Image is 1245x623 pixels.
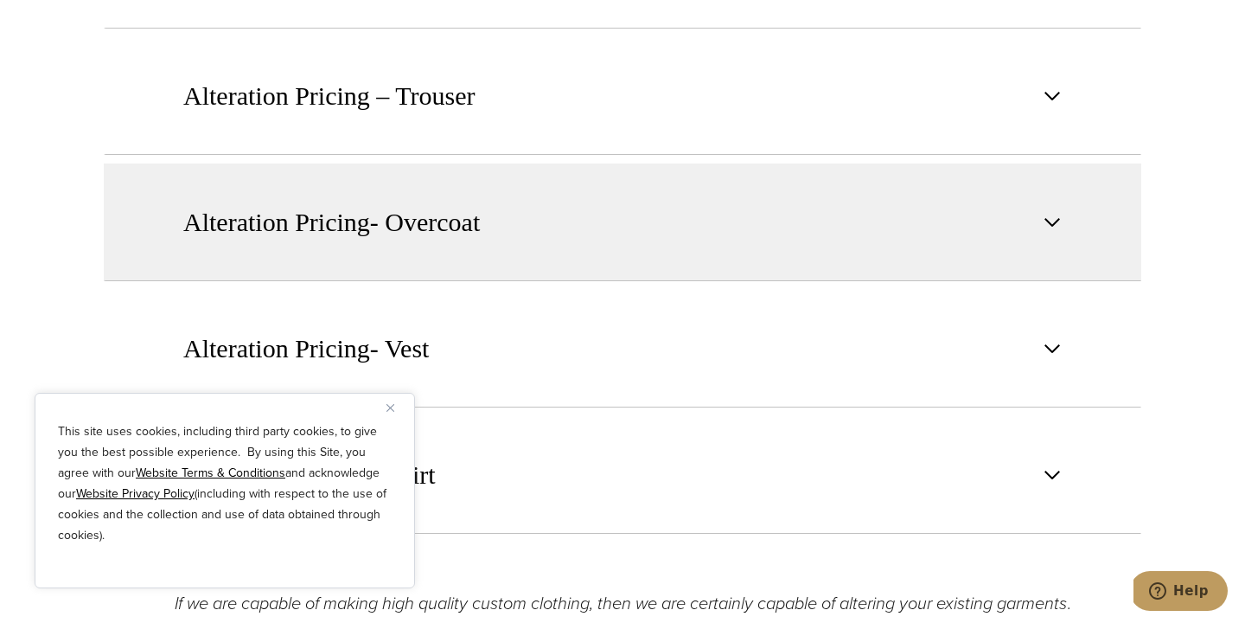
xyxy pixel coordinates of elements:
[104,37,1141,155] button: Alteration Pricing – Trouser
[183,77,476,115] span: Alteration Pricing – Trouser
[104,290,1141,408] button: Alteration Pricing- Vest
[175,590,1067,616] em: If we are capable of making high quality custom clothing, then we are certainly capable of alteri...
[104,534,1141,617] p: .
[104,164,1141,281] button: Alteration Pricing- Overcoat
[183,456,436,494] span: Alteration Pricing- Skirt
[183,203,480,241] span: Alteration Pricing- Overcoat
[58,421,392,546] p: This site uses cookies, including third party cookies, to give you the best possible experience. ...
[76,485,195,503] a: Website Privacy Policy
[386,404,394,412] img: Close
[183,330,429,368] span: Alteration Pricing- Vest
[136,464,285,482] a: Website Terms & Conditions
[104,416,1141,534] button: Alteration Pricing- Skirt
[1133,571,1228,614] iframe: Opens a widget where you can chat to one of our agents
[386,397,407,418] button: Close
